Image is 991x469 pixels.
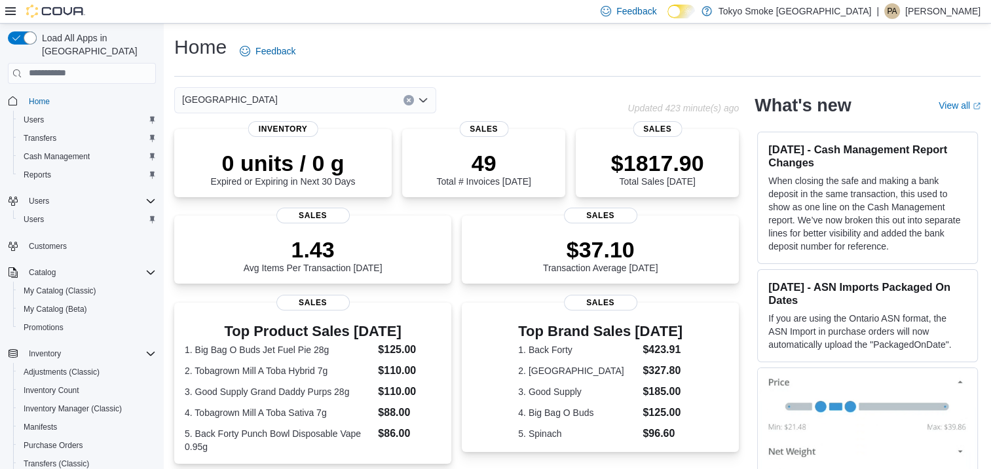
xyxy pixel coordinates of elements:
p: If you are using the Ontario ASN format, the ASN Import in purchase orders will now automatically... [768,312,967,351]
span: Adjustments (Classic) [24,367,100,377]
span: Inventory Count [24,385,79,396]
dt: 1. Big Bag O Buds Jet Fuel Pie 28g [185,343,373,356]
p: [PERSON_NAME] [905,3,981,19]
span: Users [24,214,44,225]
a: Purchase Orders [18,438,88,453]
span: Transfers (Classic) [24,459,89,469]
dd: $125.00 [378,342,441,358]
a: My Catalog (Classic) [18,283,102,299]
svg: External link [973,102,981,110]
dt: 2. Tobagrown Mill A Toba Hybrid 7g [185,364,373,377]
p: 0 units / 0 g [211,150,356,176]
a: Inventory Manager (Classic) [18,401,127,417]
span: Users [29,196,49,206]
span: My Catalog (Beta) [24,304,87,314]
span: Sales [633,121,682,137]
a: Users [18,112,49,128]
dd: $185.00 [643,384,682,400]
dt: 2. [GEOGRAPHIC_DATA] [518,364,637,377]
span: Cash Management [24,151,90,162]
h3: [DATE] - Cash Management Report Changes [768,143,967,169]
span: Promotions [24,322,64,333]
button: Inventory Manager (Classic) [13,400,161,418]
span: PA [887,3,897,19]
span: Load All Apps in [GEOGRAPHIC_DATA] [37,31,156,58]
p: 1.43 [244,236,383,263]
div: Total # Invoices [DATE] [436,150,531,187]
span: Transfers [18,130,156,146]
span: Inventory Count [18,383,156,398]
button: Catalog [3,263,161,282]
span: Sales [276,208,350,223]
span: Inventory Manager (Classic) [24,403,122,414]
span: My Catalog (Beta) [18,301,156,317]
dt: 3. Good Supply Grand Daddy Purps 28g [185,385,373,398]
p: 49 [436,150,531,176]
span: Reports [24,170,51,180]
button: Promotions [13,318,161,337]
span: My Catalog (Classic) [24,286,96,296]
dd: $96.60 [643,426,682,441]
dd: $125.00 [643,405,682,421]
span: Inventory [24,346,156,362]
span: Inventory [248,121,318,137]
span: Feedback [255,45,295,58]
a: My Catalog (Beta) [18,301,92,317]
a: Inventory Count [18,383,84,398]
span: Reports [18,167,156,183]
span: Catalog [24,265,156,280]
span: Sales [564,295,637,310]
div: Expired or Expiring in Next 30 Days [211,150,356,187]
span: Sales [276,295,350,310]
dd: $110.00 [378,363,441,379]
span: Inventory [29,348,61,359]
div: Transaction Average [DATE] [543,236,658,273]
dd: $86.00 [378,426,441,441]
span: Feedback [616,5,656,18]
span: Home [24,93,156,109]
p: When closing the safe and making a bank deposit in the same transaction, this used to show as one... [768,174,967,253]
button: Reports [13,166,161,184]
span: Home [29,96,50,107]
dt: 4. Big Bag O Buds [518,406,637,419]
span: Adjustments (Classic) [18,364,156,380]
button: Users [13,111,161,129]
button: Users [3,192,161,210]
dt: 5. Spinach [518,427,637,440]
span: Catalog [29,267,56,278]
button: Inventory [3,345,161,363]
h3: Top Brand Sales [DATE] [518,324,682,339]
button: Users [24,193,54,209]
button: Adjustments (Classic) [13,363,161,381]
a: Promotions [18,320,69,335]
dd: $327.80 [643,363,682,379]
span: Customers [24,238,156,254]
p: $1817.90 [611,150,704,176]
p: | [876,3,879,19]
a: Users [18,212,49,227]
span: [GEOGRAPHIC_DATA] [182,92,278,107]
button: My Catalog (Classic) [13,282,161,300]
button: Catalog [24,265,61,280]
span: My Catalog (Classic) [18,283,156,299]
button: Cash Management [13,147,161,166]
span: Inventory Manager (Classic) [18,401,156,417]
p: $37.10 [543,236,658,263]
button: Customers [3,236,161,255]
button: Inventory [24,346,66,362]
a: View allExternal link [939,100,981,111]
p: Updated 423 minute(s) ago [627,103,739,113]
div: Phoebe Andreason [884,3,900,19]
dt: 3. Good Supply [518,385,637,398]
input: Dark Mode [667,5,695,18]
h3: Top Product Sales [DATE] [185,324,441,339]
span: Transfers [24,133,56,143]
button: My Catalog (Beta) [13,300,161,318]
button: Purchase Orders [13,436,161,455]
a: Feedback [234,38,301,64]
dt: 4. Tobagrown Mill A Toba Sativa 7g [185,406,373,419]
a: Customers [24,238,72,254]
span: Customers [29,241,67,252]
dt: 1. Back Forty [518,343,637,356]
a: Cash Management [18,149,95,164]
